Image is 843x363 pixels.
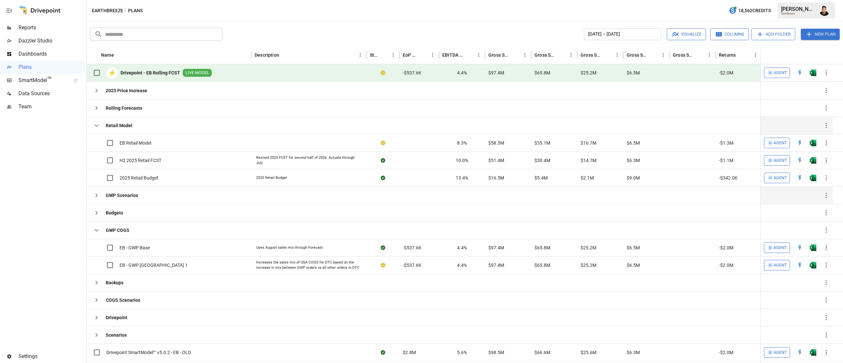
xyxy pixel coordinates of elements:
span: $97.4M [488,70,504,76]
button: Sort [695,50,705,60]
span: -$2.0M [719,70,733,76]
span: $2.8M [403,349,416,356]
span: Agent [774,244,787,252]
button: Agent [764,138,790,148]
span: Team [18,103,85,111]
span: Dazzler Studio [18,37,85,45]
img: excel-icon.76473adf.svg [810,157,816,164]
span: $14.7M [581,157,596,164]
div: Open in Quick Edit [797,244,803,251]
span: Reports [18,24,85,32]
button: Sort [280,50,289,60]
button: EoP Cash column menu [428,50,437,60]
div: Open in Excel [810,175,816,181]
span: ™ [47,75,52,84]
div: EBITDA Margin [442,52,464,58]
button: Agent [764,68,790,78]
span: 10.0% [456,157,468,164]
span: Data Sources [18,90,85,98]
span: Drivepoint SmartModel™ v5.0.2 - EB - OLD [106,349,191,356]
div: Gross Sales [488,52,510,58]
span: $25.2M [581,70,596,76]
button: EBITDA Margin column menu [474,50,483,60]
div: Returns [719,52,736,58]
div: Name [101,52,114,58]
div: Open in Excel [810,140,816,146]
b: Drivepoint - EB Rolling FCST [121,70,180,76]
span: $6.5M [627,244,640,251]
button: Gross Sales: Retail column menu [705,50,714,60]
div: Sync complete [381,157,385,164]
div: Open in Excel [810,70,816,76]
img: quick-edit-flash.b8aec18c.svg [797,70,803,76]
div: Open in Excel [810,244,816,251]
button: Returns column menu [751,50,760,60]
img: quick-edit-flash.b8aec18c.svg [797,157,803,164]
div: Description [255,52,279,58]
span: $35.1M [534,140,550,146]
div: Open in Excel [810,262,816,268]
div: Uses August sales mix through Forecast [256,245,323,250]
button: Status column menu [389,50,398,60]
img: Francisco Sanchez [819,5,830,16]
img: excel-icon.76473adf.svg [810,349,816,356]
b: Drivepoint [106,314,127,321]
button: Gross Sales: DTC Online column menu [566,50,576,60]
span: 5.6% [457,349,467,356]
b: Rolling Forecasts [106,105,142,111]
span: $16.7M [581,140,596,146]
button: [DATE] – [DATE] [584,28,661,40]
span: LIVE MODEL [183,70,212,76]
span: $97.4M [488,244,504,251]
b: Retail Model [106,122,132,129]
div: EoP Cash [403,52,418,58]
span: -$342.0K [719,175,738,181]
span: $25.2M [581,262,596,268]
button: Agent [764,242,790,253]
span: EB Retail Model [120,140,151,146]
button: Francisco Sanchez [815,1,834,20]
span: $25.2M [581,244,596,251]
b: Scenarios [106,332,127,338]
button: Sort [379,50,389,60]
span: $25.6M [581,349,596,356]
img: excel-icon.76473adf.svg [810,244,816,251]
span: Agent [774,349,787,356]
span: $6.5M [627,140,640,146]
div: Open in Quick Edit [797,175,803,181]
b: Budgets [106,209,123,216]
span: $65.8M [534,244,550,251]
div: Open in Quick Edit [797,157,803,164]
span: $58.3M [488,140,504,146]
button: Description column menu [356,50,365,60]
button: Agent [764,155,790,166]
span: Agent [774,139,787,147]
div: / [124,7,127,15]
button: Earthbreeze [92,7,123,15]
span: 18,562 Credits [738,7,771,15]
div: Open in Quick Edit [797,262,803,268]
span: Agent [774,157,787,164]
span: 4.4% [457,244,467,251]
span: Dashboards [18,50,85,58]
span: 8.3% [457,140,467,146]
span: $6.5M [627,70,640,76]
b: 2025 Price Increase [106,87,147,94]
div: Your plan has changes in Excel that are not reflected in the Drivepoint Data Warehouse, select "S... [381,140,385,146]
div: [PERSON_NAME] [781,6,815,12]
span: Agent [774,69,787,77]
button: New Plan [801,29,840,40]
div: Your plan has changes in Excel that are not reflected in the Drivepoint Data Warehouse, select "S... [381,262,385,268]
button: Sort [115,50,124,60]
div: Increases the sales mix of USA COGS for DTC based on the increase in mix between GWP orders vs al... [256,260,362,270]
span: -$2.0M [719,349,733,356]
span: -$537.6K [403,244,421,251]
b: COGS Scenarios [106,297,140,303]
span: EB - GWP [GEOGRAPHIC_DATA] 1 [120,262,188,268]
img: quick-edit-flash.b8aec18c.svg [797,140,803,146]
img: quick-edit-flash.b8aec18c.svg [797,244,803,251]
div: Sync complete [381,244,385,251]
div: Open in Excel [810,157,816,164]
span: EB - GWP Base [120,244,150,251]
